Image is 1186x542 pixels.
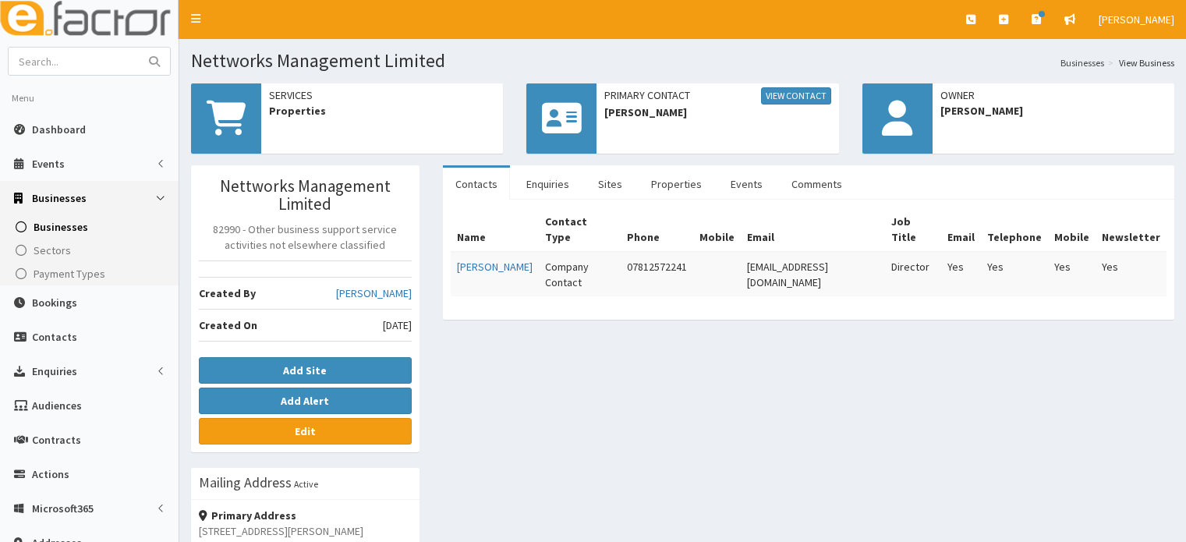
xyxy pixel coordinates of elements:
[34,267,105,281] span: Payment Types
[621,207,693,252] th: Phone
[586,168,635,200] a: Sites
[885,252,941,296] td: Director
[1096,207,1167,252] th: Newsletter
[383,317,412,333] span: [DATE]
[621,252,693,296] td: 07812572241
[199,221,412,253] p: 82990 - Other business support service activities not elsewhere classified
[604,105,830,120] span: [PERSON_NAME]
[1096,252,1167,296] td: Yes
[191,51,1174,71] h1: Nettworks Management Limited
[761,87,831,105] a: View Contact
[4,262,179,285] a: Payment Types
[199,388,412,414] button: Add Alert
[199,318,257,332] b: Created On
[32,157,65,171] span: Events
[283,363,327,377] b: Add Site
[741,207,884,252] th: Email
[539,252,621,296] td: Company Contact
[941,207,981,252] th: Email
[32,330,77,344] span: Contacts
[199,523,412,539] p: [STREET_ADDRESS][PERSON_NAME]
[741,252,884,296] td: [EMAIL_ADDRESS][DOMAIN_NAME]
[199,286,256,300] b: Created By
[294,478,318,490] small: Active
[1104,56,1174,69] li: View Business
[32,296,77,310] span: Bookings
[32,399,82,413] span: Audiences
[514,168,582,200] a: Enquiries
[981,207,1048,252] th: Telephone
[718,168,775,200] a: Events
[941,252,981,296] td: Yes
[32,122,86,136] span: Dashboard
[1048,252,1096,296] td: Yes
[1060,56,1104,69] a: Businesses
[885,207,941,252] th: Job Title
[34,243,71,257] span: Sectors
[693,207,741,252] th: Mobile
[451,207,539,252] th: Name
[604,87,830,105] span: Primary Contact
[269,87,495,103] span: Services
[4,215,179,239] a: Businesses
[34,220,88,234] span: Businesses
[1048,207,1096,252] th: Mobile
[4,239,179,262] a: Sectors
[779,168,855,200] a: Comments
[32,364,77,378] span: Enquiries
[940,87,1167,103] span: Owner
[32,501,94,515] span: Microsoft365
[457,260,533,274] a: [PERSON_NAME]
[336,285,412,301] a: [PERSON_NAME]
[443,168,510,200] a: Contacts
[32,467,69,481] span: Actions
[199,508,296,523] strong: Primary Address
[940,103,1167,119] span: [PERSON_NAME]
[199,418,412,445] a: Edit
[9,48,140,75] input: Search...
[269,103,495,119] span: Properties
[981,252,1048,296] td: Yes
[1099,12,1174,27] span: [PERSON_NAME]
[199,177,412,213] h3: Nettworks Management Limited
[199,476,292,490] h3: Mailing Address
[539,207,621,252] th: Contact Type
[295,424,316,438] b: Edit
[639,168,714,200] a: Properties
[32,191,87,205] span: Businesses
[281,394,329,408] b: Add Alert
[32,433,81,447] span: Contracts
